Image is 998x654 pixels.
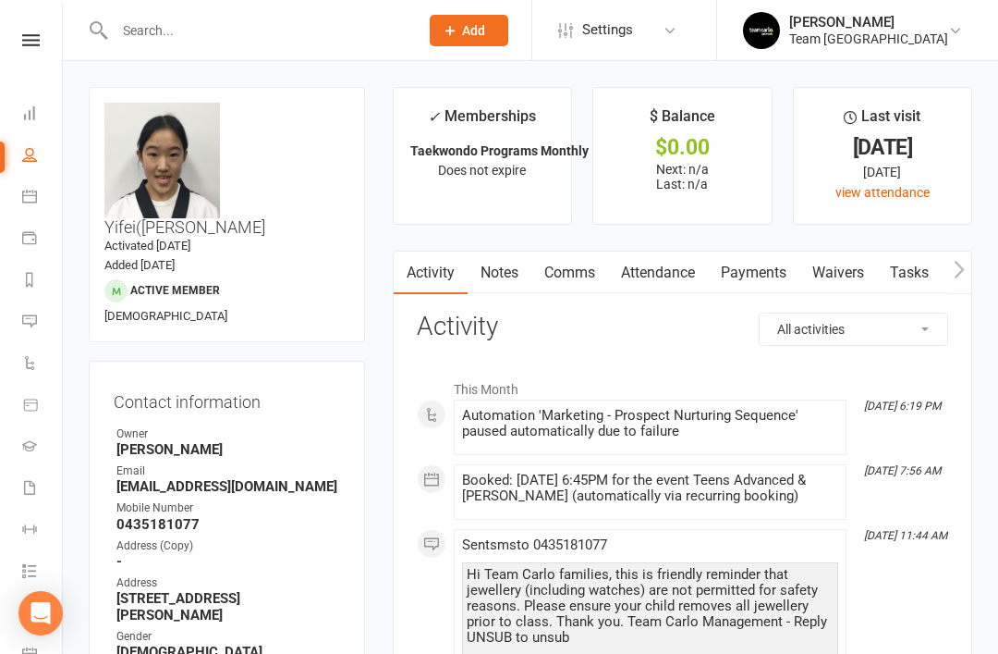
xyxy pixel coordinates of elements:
[467,567,834,646] div: Hi Team Carlo families, this is friendly reminder that jewellery (including watches) are not perm...
[116,426,340,443] div: Owner
[116,628,340,646] div: Gender
[104,103,349,237] h3: Yifei([PERSON_NAME]
[608,252,708,294] a: Attendance
[109,18,406,43] input: Search...
[417,370,948,400] li: This Month
[22,386,64,427] a: Product Sales
[810,138,955,157] div: [DATE]
[116,590,340,623] strong: [STREET_ADDRESS][PERSON_NAME]
[116,574,340,592] div: Address
[810,162,955,182] div: [DATE]
[877,252,942,294] a: Tasks
[410,143,706,158] strong: Taekwondo Programs Monthly Instalment Memb...
[104,309,227,323] span: [DEMOGRAPHIC_DATA]
[116,537,340,555] div: Address (Copy)
[22,261,64,302] a: Reports
[116,553,340,570] strong: -
[789,14,948,31] div: [PERSON_NAME]
[610,162,754,191] p: Next: n/a Last: n/a
[462,537,607,553] span: Sent sms to 0435181077
[743,12,780,49] img: thumb_image1603260965.png
[130,284,220,297] span: Active member
[462,473,838,504] div: Booked: [DATE] 6:45PM for the event Teens Advanced & [PERSON_NAME] (automatically via recurring b...
[114,386,340,412] h3: Contact information
[104,258,175,272] time: Added [DATE]
[104,103,220,218] img: image1754470237.png
[116,478,340,495] strong: [EMAIL_ADDRESS][DOMAIN_NAME]
[650,105,715,138] div: $ Balance
[22,94,64,136] a: Dashboard
[789,31,948,47] div: Team [GEOGRAPHIC_DATA]
[22,136,64,178] a: People
[462,23,485,38] span: Add
[864,529,947,542] i: [DATE] 11:44 AM
[844,105,920,138] div: Last visit
[104,239,190,253] time: Activated [DATE]
[18,591,63,635] div: Open Intercom Messenger
[708,252,799,294] a: Payments
[394,252,468,294] a: Activity
[864,400,941,413] i: [DATE] 6:19 PM
[468,252,531,294] a: Notes
[116,463,340,480] div: Email
[116,516,340,533] strong: 0435181077
[430,15,508,46] button: Add
[864,464,941,477] i: [DATE] 7:56 AM
[116,441,340,458] strong: [PERSON_NAME]
[428,105,536,139] div: Memberships
[438,163,526,178] span: Does not expire
[428,108,440,126] i: ✓
[582,9,633,51] span: Settings
[22,219,64,261] a: Payments
[417,313,948,341] h3: Activity
[835,185,930,200] a: view attendance
[462,408,838,439] div: Automation 'Marketing - Prospect Nurturing Sequence' paused automatically due to failure
[799,252,877,294] a: Waivers
[610,138,754,157] div: $0.00
[22,178,64,219] a: Calendar
[531,252,608,294] a: Comms
[116,500,340,517] div: Mobile Number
